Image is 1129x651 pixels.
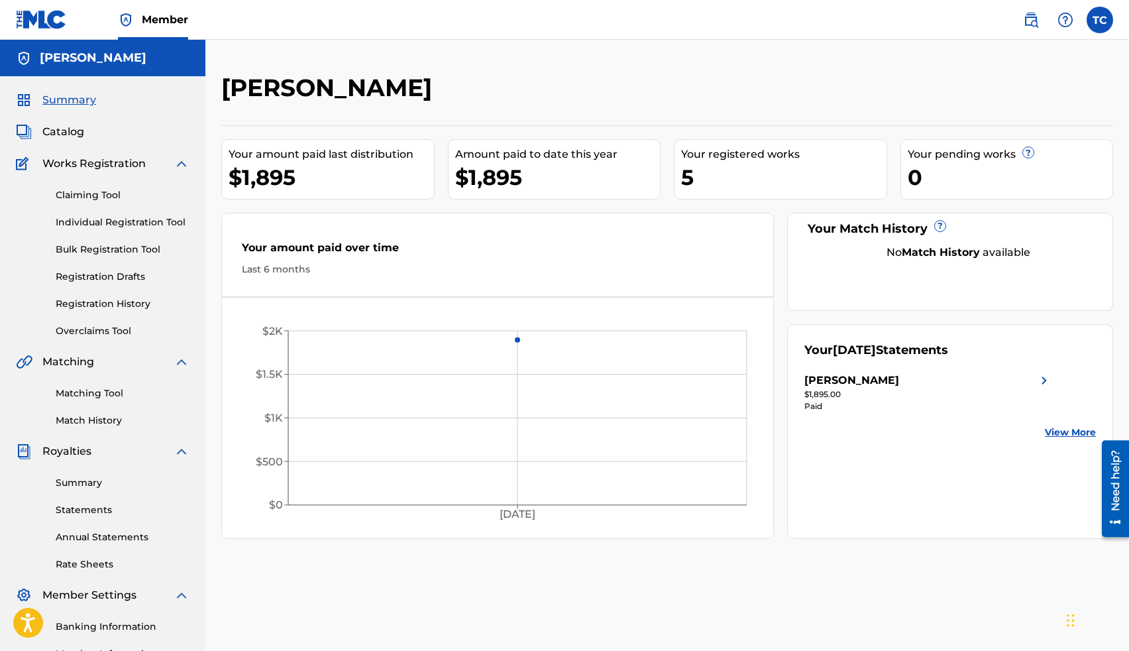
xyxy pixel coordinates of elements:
[804,388,1052,400] div: $1,895.00
[174,156,189,172] img: expand
[262,325,283,337] tspan: $2K
[56,503,189,517] a: Statements
[56,215,189,229] a: Individual Registration Tool
[56,188,189,202] a: Claiming Tool
[56,620,189,634] a: Banking Information
[42,587,136,603] span: Member Settings
[16,354,32,370] img: Matching
[16,444,32,459] img: Royalties
[56,558,189,571] a: Rate Sheets
[264,412,283,424] tspan: $1K
[935,221,945,231] span: ?
[1092,435,1129,542] iframe: Resource Center
[804,341,948,359] div: Your Statements
[16,92,96,108] a: SummarySummary
[16,124,32,140] img: Catalog
[1052,7,1079,33] div: Help
[242,263,753,276] div: Last 6 months
[174,444,189,459] img: expand
[455,147,661,162] div: Amount paid to date this year
[833,343,876,357] span: [DATE]
[142,12,188,27] span: Member
[804,373,1052,412] a: [PERSON_NAME]right chevron icon$1,895.00Paid
[269,499,283,511] tspan: $0
[242,240,753,263] div: Your amount paid over time
[174,587,189,603] img: expand
[681,162,887,192] div: 5
[1087,7,1113,33] div: User Menu
[221,73,439,103] h2: [PERSON_NAME]
[1045,426,1096,440] a: View More
[902,246,980,259] strong: Match History
[908,147,1113,162] div: Your pending works
[42,124,84,140] span: Catalog
[42,156,146,172] span: Works Registration
[42,444,91,459] span: Royalties
[16,50,32,66] img: Accounts
[56,270,189,284] a: Registration Drafts
[56,414,189,428] a: Match History
[16,156,33,172] img: Works Registration
[16,92,32,108] img: Summary
[804,400,1052,412] div: Paid
[56,297,189,311] a: Registration History
[40,50,146,66] h5: THOMAS CROCKROM
[174,354,189,370] img: expand
[56,476,189,490] a: Summary
[42,92,96,108] span: Summary
[804,373,899,388] div: [PERSON_NAME]
[908,162,1113,192] div: 0
[1036,373,1052,388] img: right chevron icon
[1067,601,1075,640] div: Drag
[256,455,283,468] tspan: $500
[16,10,67,29] img: MLC Logo
[1057,12,1073,28] img: help
[56,386,189,400] a: Matching Tool
[56,324,189,338] a: Overclaims Tool
[1018,7,1044,33] a: Public Search
[455,162,661,192] div: $1,895
[1023,147,1034,158] span: ?
[42,354,94,370] span: Matching
[804,220,1096,238] div: Your Match History
[681,147,887,162] div: Your registered works
[118,12,134,28] img: Top Rightsholder
[1023,12,1039,28] img: search
[16,587,32,603] img: Member Settings
[56,243,189,257] a: Bulk Registration Tool
[229,162,434,192] div: $1,895
[1063,587,1129,651] iframe: Chat Widget
[229,147,434,162] div: Your amount paid last distribution
[256,368,283,381] tspan: $1.5K
[500,508,535,520] tspan: [DATE]
[16,124,84,140] a: CatalogCatalog
[56,530,189,544] a: Annual Statements
[821,245,1096,261] div: No available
